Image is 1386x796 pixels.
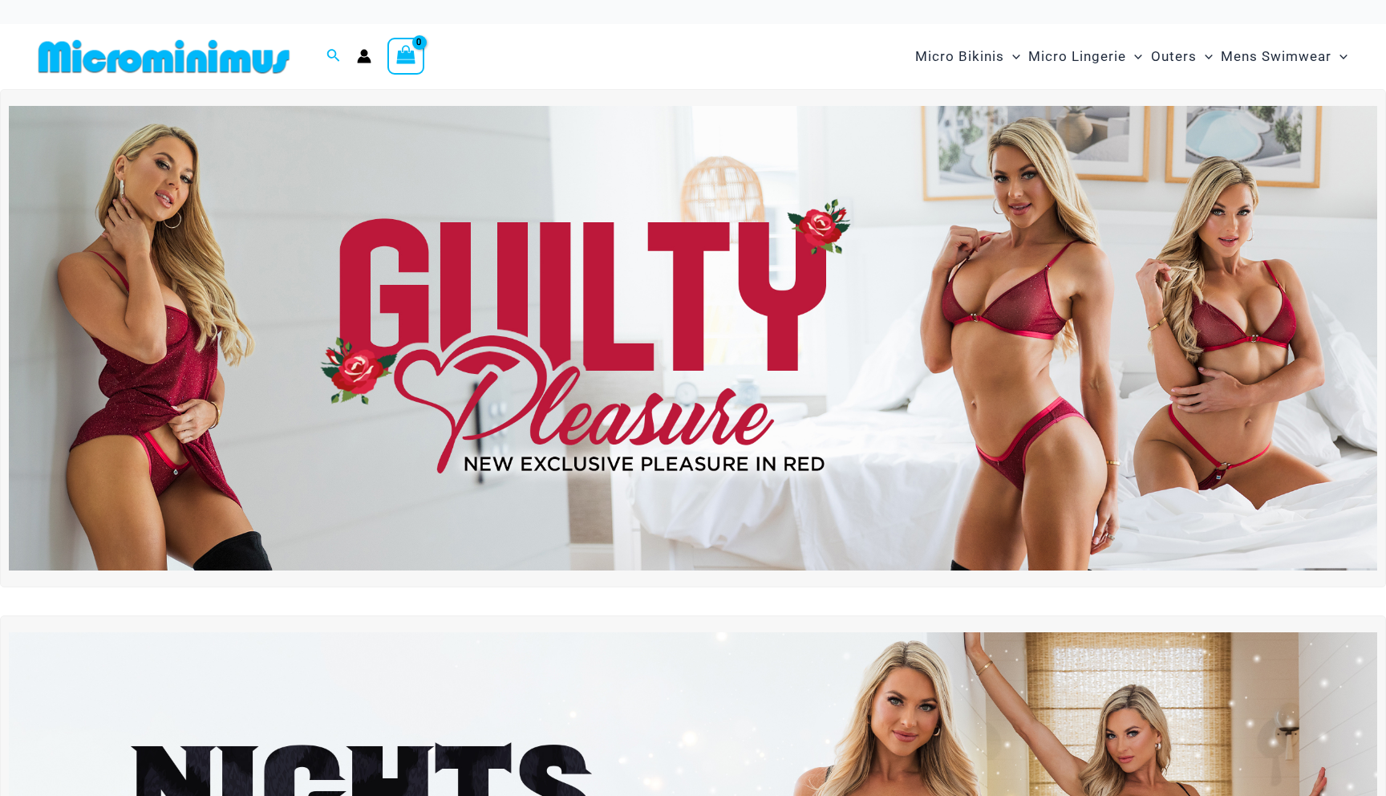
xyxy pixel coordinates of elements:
[1331,36,1347,77] span: Menu Toggle
[1004,36,1020,77] span: Menu Toggle
[1151,36,1197,77] span: Outers
[909,30,1354,83] nav: Site Navigation
[915,36,1004,77] span: Micro Bikinis
[1197,36,1213,77] span: Menu Toggle
[387,38,424,75] a: View Shopping Cart, empty
[1147,32,1217,81] a: OutersMenu ToggleMenu Toggle
[32,39,296,75] img: MM SHOP LOGO FLAT
[9,106,1377,571] img: Guilty Pleasures Red Lingerie
[357,49,371,63] a: Account icon link
[1221,36,1331,77] span: Mens Swimwear
[1024,32,1146,81] a: Micro LingerieMenu ToggleMenu Toggle
[1217,32,1352,81] a: Mens SwimwearMenu ToggleMenu Toggle
[911,32,1024,81] a: Micro BikinisMenu ToggleMenu Toggle
[1028,36,1126,77] span: Micro Lingerie
[1126,36,1142,77] span: Menu Toggle
[326,47,341,67] a: Search icon link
